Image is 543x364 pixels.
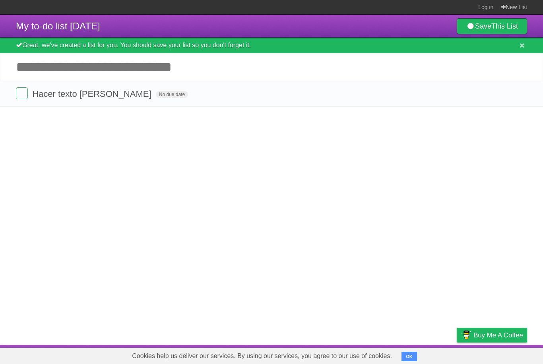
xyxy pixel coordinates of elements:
button: OK [401,352,417,361]
a: About [351,347,368,362]
span: My to-do list [DATE] [16,21,100,31]
a: Developers [377,347,409,362]
a: Privacy [446,347,467,362]
b: This List [491,22,518,30]
img: Buy me a coffee [461,328,471,342]
a: Buy me a coffee [457,328,527,343]
label: Done [16,87,28,99]
a: SaveThis List [457,18,527,34]
span: Buy me a coffee [473,328,523,342]
span: Hacer texto [PERSON_NAME] [32,89,153,99]
a: Terms [419,347,437,362]
span: No due date [156,91,188,98]
a: Suggest a feature [477,347,527,362]
span: Cookies help us deliver our services. By using our services, you agree to our use of cookies. [124,348,400,364]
